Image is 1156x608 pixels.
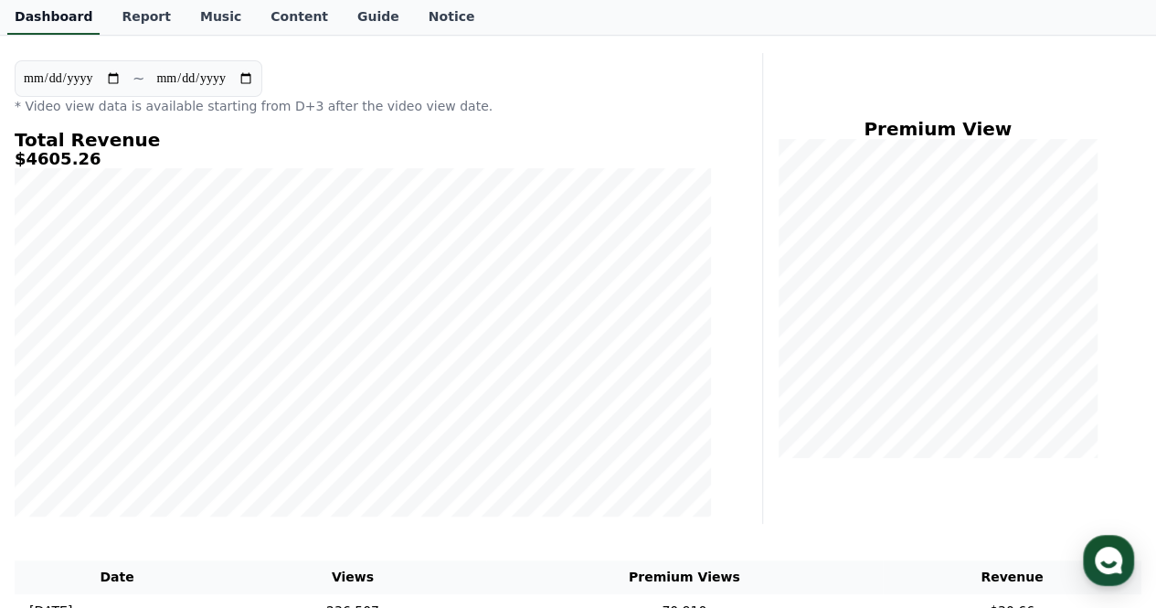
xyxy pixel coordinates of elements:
[883,560,1141,594] th: Revenue
[219,560,486,594] th: Views
[133,68,144,90] p: ~
[121,456,236,502] a: Messages
[236,456,351,502] a: Settings
[15,560,219,594] th: Date
[15,150,711,168] h5: $4605.26
[47,484,79,498] span: Home
[5,456,121,502] a: Home
[15,130,711,150] h4: Total Revenue
[270,484,315,498] span: Settings
[778,119,1098,139] h4: Premium View
[152,485,206,499] span: Messages
[486,560,883,594] th: Premium Views
[15,97,711,115] p: * Video view data is available starting from D+3 after the video view date.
